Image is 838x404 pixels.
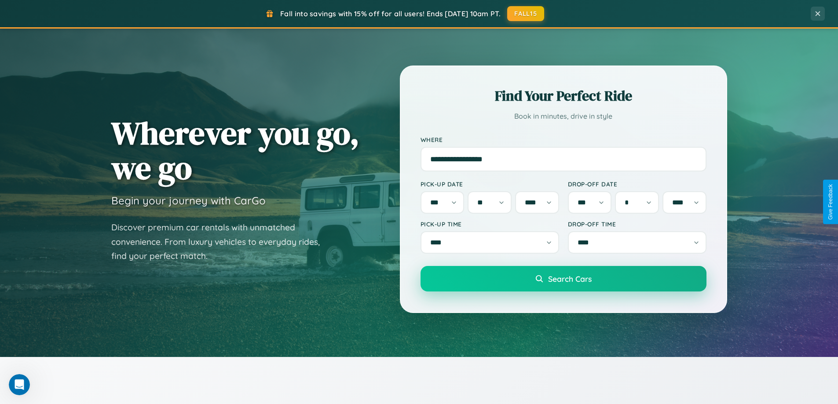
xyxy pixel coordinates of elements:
button: Search Cars [421,266,706,291]
span: Search Cars [548,274,592,284]
label: Where [421,136,706,143]
span: Fall into savings with 15% off for all users! Ends [DATE] 10am PT. [280,9,501,18]
div: Give Feedback [827,184,834,220]
button: FALL15 [507,6,544,21]
label: Pick-up Date [421,180,559,188]
p: Discover premium car rentals with unmatched convenience. From luxury vehicles to everyday rides, ... [111,220,331,263]
label: Drop-off Time [568,220,706,228]
h3: Begin your journey with CarGo [111,194,266,207]
iframe: Intercom live chat [9,374,30,395]
h1: Wherever you go, we go [111,116,359,185]
p: Book in minutes, drive in style [421,110,706,123]
h2: Find Your Perfect Ride [421,86,706,106]
label: Drop-off Date [568,180,706,188]
label: Pick-up Time [421,220,559,228]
